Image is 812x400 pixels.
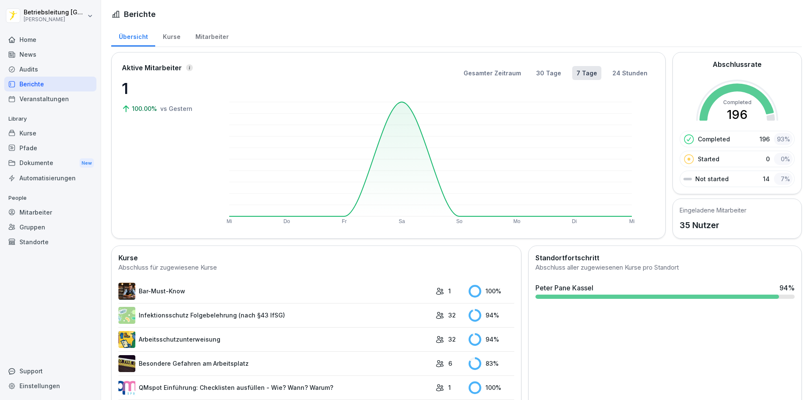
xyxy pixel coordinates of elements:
button: 30 Tage [532,66,565,80]
p: Not started [695,174,729,183]
div: 7 % [774,173,793,185]
p: Library [4,112,96,126]
h1: Berichte [124,8,156,20]
h2: Standortfortschritt [535,253,795,263]
p: 1 [122,77,206,100]
a: Automatisierungen [4,171,96,185]
h2: Abschlussrate [713,59,762,69]
button: 24 Stunden [608,66,652,80]
p: Completed [698,135,730,143]
div: Abschluss aller zugewiesenen Kurse pro Standort [535,263,795,273]
div: Peter Pane Kassel [535,283,593,293]
text: Mi [227,218,232,224]
div: 94 % [779,283,795,293]
a: Besondere Gefahren am Arbeitsplatz [118,355,431,372]
p: 1 [448,383,451,392]
img: rsy9vu330m0sw5op77geq2rv.png [118,379,135,396]
a: QMspot Einführung: Checklisten ausfüllen - Wie? Wann? Warum? [118,379,431,396]
button: 7 Tage [572,66,601,80]
p: 35 Nutzer [680,219,746,232]
div: 93 % [774,133,793,145]
div: Dokumente [4,155,96,171]
div: Abschluss für zugewiesene Kurse [118,263,514,273]
p: 32 [448,311,456,320]
p: 0 [766,154,770,163]
text: Mi [629,218,635,224]
a: Übersicht [111,25,155,47]
img: avw4yih0pjczq94wjribdn74.png [118,283,135,300]
h2: Kurse [118,253,514,263]
h5: Eingeladene Mitarbeiter [680,206,746,215]
img: bgsrfyvhdm6180ponve2jajk.png [118,331,135,348]
a: Infektionsschutz Folgebelehrung (nach §43 IfSG) [118,307,431,324]
div: 100 % [469,381,514,394]
a: Pfade [4,141,96,155]
div: 94 % [469,309,514,322]
p: vs Gestern [160,104,192,113]
div: 83 % [469,357,514,370]
p: 14 [763,174,770,183]
a: Peter Pane Kassel94% [532,279,798,302]
a: Berichte [4,77,96,91]
a: Kurse [4,126,96,141]
a: Mitarbeiter [4,205,96,220]
a: Veranstaltungen [4,91,96,106]
text: Do [283,218,290,224]
p: 100.00% [132,104,159,113]
a: Arbeitsschutzunterweisung [118,331,431,348]
text: Mo [513,218,521,224]
p: Aktive Mitarbeiter [122,63,182,73]
img: zq4t51x0wy87l3xh8s87q7rq.png [118,355,135,372]
text: Sa [399,218,405,224]
p: [PERSON_NAME] [24,17,85,22]
a: Standorte [4,234,96,249]
a: Bar-Must-Know [118,283,431,300]
div: 94 % [469,333,514,346]
a: News [4,47,96,62]
a: Gruppen [4,220,96,234]
a: Mitarbeiter [188,25,236,47]
div: Support [4,364,96,378]
div: New [80,158,94,168]
text: So [456,218,463,224]
a: DokumenteNew [4,155,96,171]
button: Gesamter Zeitraum [459,66,525,80]
a: Kurse [155,25,188,47]
div: 0 % [774,153,793,165]
img: tgff07aey9ahi6f4hltuk21p.png [118,307,135,324]
p: Started [698,154,719,163]
p: 6 [448,359,452,368]
a: Einstellungen [4,378,96,393]
p: 196 [760,135,770,143]
p: Betriebsleitung [GEOGRAPHIC_DATA] [24,9,85,16]
text: Fr [342,218,346,224]
a: Audits [4,62,96,77]
a: Home [4,32,96,47]
p: 32 [448,335,456,344]
p: People [4,191,96,205]
text: Di [572,218,576,224]
p: 1 [448,287,451,295]
div: 100 % [469,285,514,298]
